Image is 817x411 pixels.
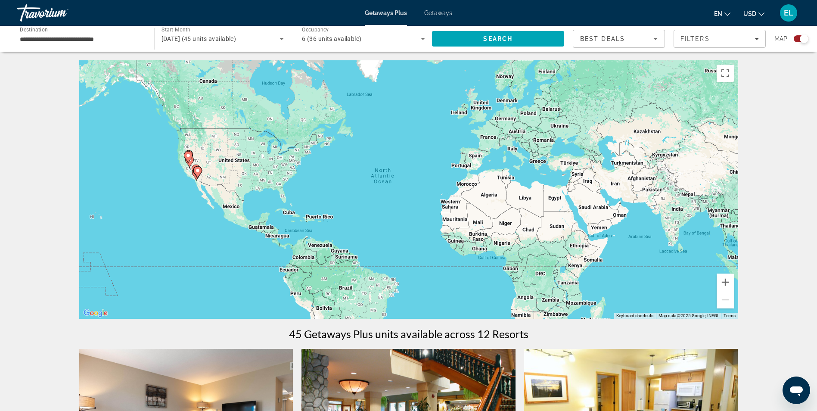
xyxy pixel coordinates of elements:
button: User Menu [777,4,800,22]
a: Travorium [17,2,103,24]
span: Destination [20,26,48,32]
button: Filters [674,30,766,48]
iframe: Button to launch messaging window [783,377,810,404]
span: Map data ©2025 Google, INEGI [659,313,718,318]
button: Toggle fullscreen view [717,65,734,82]
span: Occupancy [302,27,329,33]
span: 6 (36 units available) [302,35,362,42]
a: Terms (opens in new tab) [724,313,736,318]
button: Zoom out [717,291,734,308]
span: Map [774,33,787,45]
button: Change language [714,7,730,20]
span: Best Deals [580,35,625,42]
button: Keyboard shortcuts [616,313,653,319]
span: en [714,10,722,17]
span: USD [743,10,756,17]
span: Search [483,35,513,42]
button: Zoom in [717,274,734,291]
input: Select destination [20,34,143,44]
span: [DATE] (45 units available) [162,35,236,42]
img: Google [81,308,110,319]
a: Open this area in Google Maps (opens a new window) [81,308,110,319]
span: Start Month [162,27,190,33]
a: Getaways [424,9,452,16]
button: Change currency [743,7,764,20]
button: Search [432,31,565,47]
span: Filters [680,35,710,42]
span: EL [784,9,793,17]
h1: 45 Getaways Plus units available across 12 Resorts [289,327,528,340]
mat-select: Sort by [580,34,658,44]
a: Getaways Plus [365,9,407,16]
